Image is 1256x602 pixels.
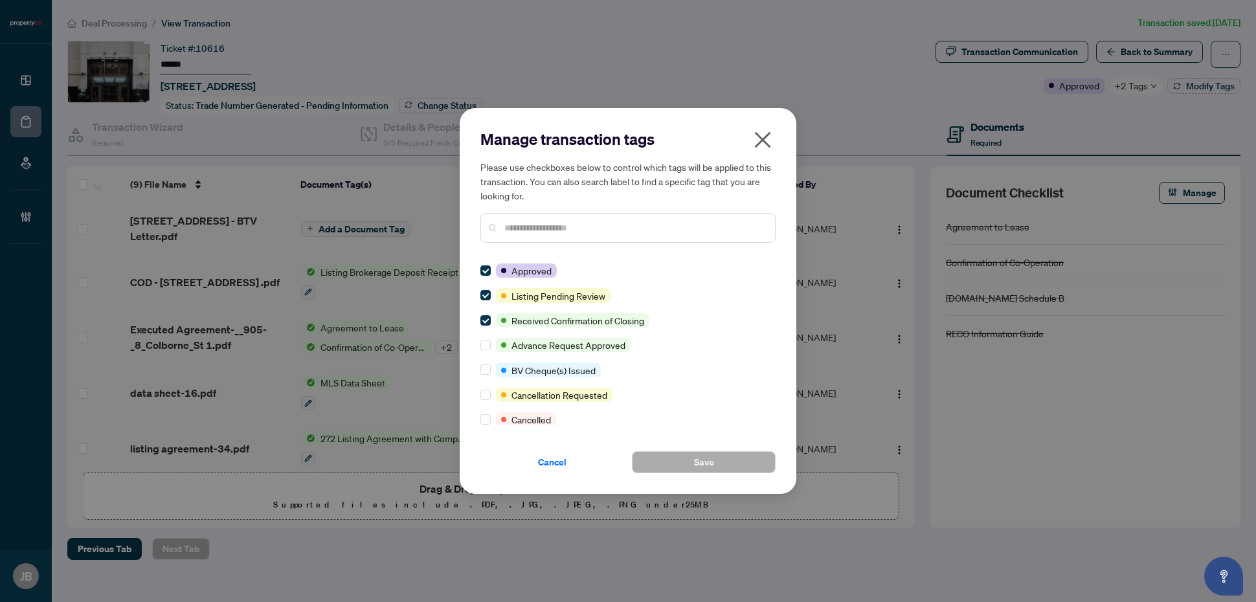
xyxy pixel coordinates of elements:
[480,129,776,150] h2: Manage transaction tags
[632,451,776,473] button: Save
[511,363,596,377] span: BV Cheque(s) Issued
[538,452,566,473] span: Cancel
[511,338,625,352] span: Advance Request Approved
[1204,557,1243,596] button: Open asap
[480,160,776,203] h5: Please use checkboxes below to control which tags will be applied to this transaction. You can al...
[511,412,551,427] span: Cancelled
[752,129,773,150] span: close
[511,289,605,303] span: Listing Pending Review
[511,388,607,402] span: Cancellation Requested
[480,451,624,473] button: Cancel
[511,313,644,328] span: Received Confirmation of Closing
[511,263,552,278] span: Approved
